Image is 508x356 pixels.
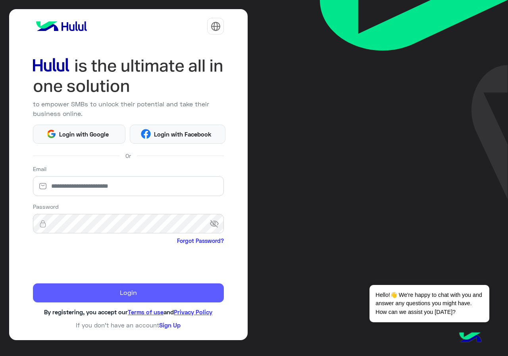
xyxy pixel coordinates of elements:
[125,152,131,160] span: Or
[33,283,224,302] button: Login
[141,129,151,139] img: Facebook
[174,308,212,316] a: Privacy Policy
[369,285,489,322] span: Hello!👋 We're happy to chat with you and answer any questions you might have. How can we assist y...
[151,130,214,139] span: Login with Facebook
[159,321,181,329] a: Sign Up
[130,125,225,144] button: Login with Facebook
[44,308,128,316] span: By registering, you accept our
[33,165,46,173] label: Email
[33,220,53,228] img: lock
[33,202,59,211] label: Password
[33,56,224,96] img: hululLoginTitle_EN.svg
[33,321,224,329] h6: If you don’t have an account
[128,308,164,316] a: Terms of use
[33,99,224,119] p: to empower SMBs to unlock their potential and take their business online.
[33,125,125,144] button: Login with Google
[56,130,112,139] span: Login with Google
[46,129,56,139] img: Google
[177,237,224,245] a: Forgot Password?
[456,324,484,352] img: hulul-logo.png
[210,217,224,231] span: visibility_off
[164,308,174,316] span: and
[33,182,53,190] img: email
[33,18,90,34] img: logo
[211,21,221,31] img: tab
[33,246,154,277] iframe: reCAPTCHA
